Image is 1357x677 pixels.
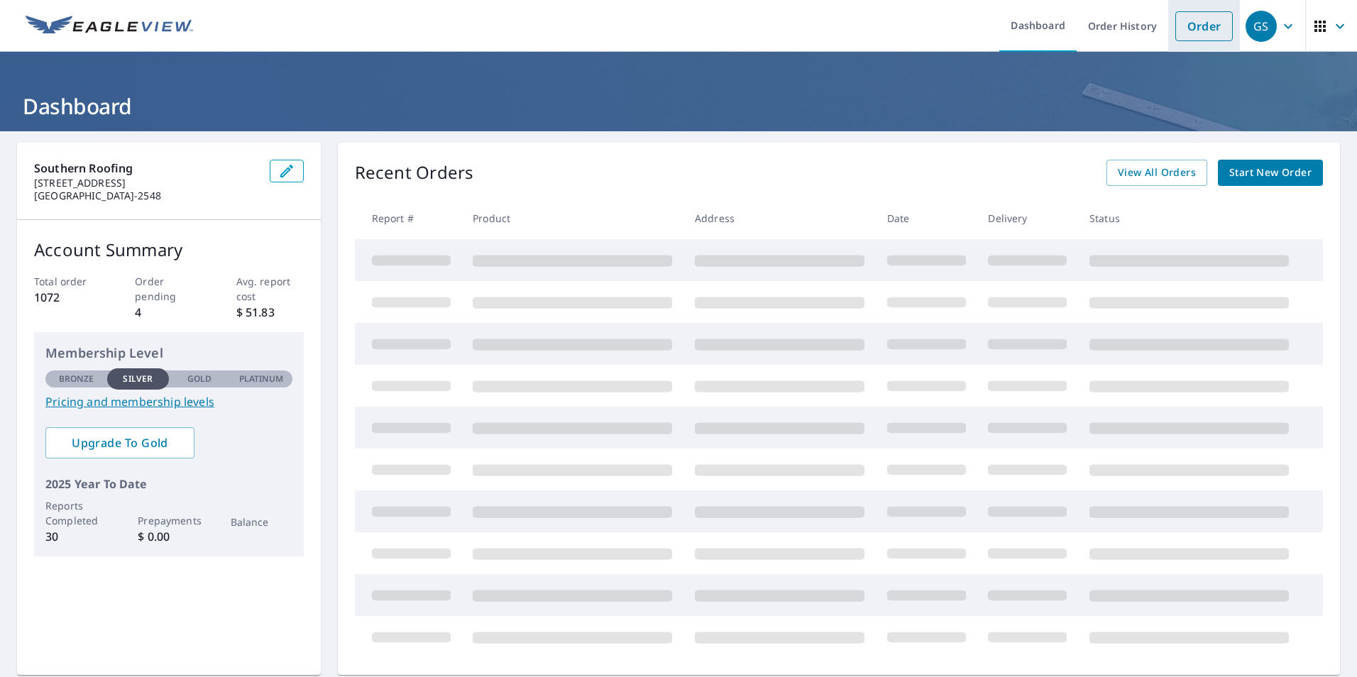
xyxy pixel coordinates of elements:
[977,197,1078,239] th: Delivery
[34,160,258,177] p: Southern Roofing
[236,304,304,321] p: $ 51.83
[135,274,202,304] p: Order pending
[45,427,194,458] a: Upgrade To Gold
[34,274,101,289] p: Total order
[138,528,199,545] p: $ 0.00
[45,393,292,410] a: Pricing and membership levels
[1246,11,1277,42] div: GS
[876,197,977,239] th: Date
[34,289,101,306] p: 1072
[461,197,683,239] th: Product
[138,513,199,528] p: Prepayments
[135,304,202,321] p: 4
[34,237,304,263] p: Account Summary
[239,373,284,385] p: Platinum
[683,197,876,239] th: Address
[1229,164,1312,182] span: Start New Order
[45,343,292,363] p: Membership Level
[1175,11,1233,41] a: Order
[34,177,258,189] p: [STREET_ADDRESS]
[355,197,462,239] th: Report #
[26,16,193,37] img: EV Logo
[355,160,474,186] p: Recent Orders
[17,92,1340,121] h1: Dashboard
[1218,160,1323,186] a: Start New Order
[123,373,153,385] p: Silver
[45,475,292,492] p: 2025 Year To Date
[45,498,107,528] p: Reports Completed
[45,528,107,545] p: 30
[57,435,183,451] span: Upgrade To Gold
[187,373,211,385] p: Gold
[59,373,94,385] p: Bronze
[1118,164,1196,182] span: View All Orders
[1078,197,1300,239] th: Status
[34,189,258,202] p: [GEOGRAPHIC_DATA]-2548
[236,274,304,304] p: Avg. report cost
[1106,160,1207,186] a: View All Orders
[231,514,292,529] p: Balance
